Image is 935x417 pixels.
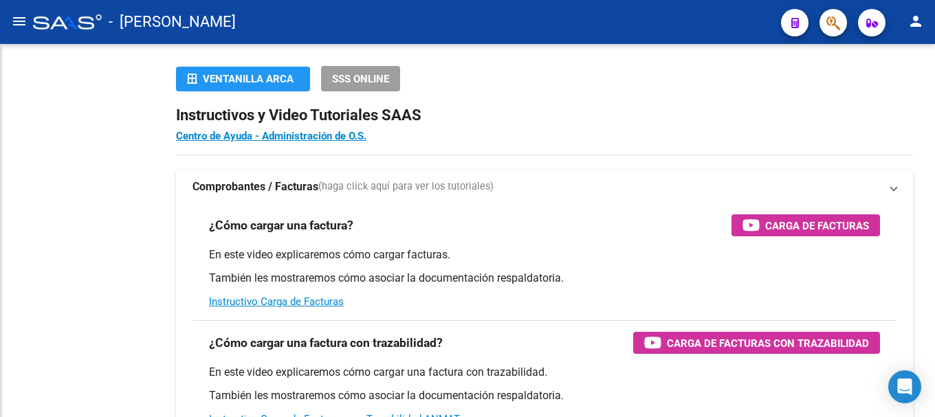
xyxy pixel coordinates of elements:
[187,67,299,91] div: Ventanilla ARCA
[667,335,869,352] span: Carga de Facturas con Trazabilidad
[109,7,236,37] span: - [PERSON_NAME]
[11,13,27,30] mat-icon: menu
[332,73,389,85] span: SSS ONLINE
[176,102,913,128] h2: Instructivos y Video Tutoriales SAAS
[176,130,366,142] a: Centro de Ayuda - Administración de O.S.
[209,247,880,262] p: En este video explicaremos cómo cargar facturas.
[633,332,880,354] button: Carga de Facturas con Trazabilidad
[209,333,443,352] h3: ¿Cómo cargar una factura con trazabilidad?
[318,179,494,194] span: (haga click aquí para ver los tutoriales)
[907,13,924,30] mat-icon: person
[209,295,344,308] a: Instructivo Carga de Facturas
[176,67,310,91] button: Ventanilla ARCA
[765,217,869,234] span: Carga de Facturas
[888,370,921,403] div: Open Intercom Messenger
[731,214,880,236] button: Carga de Facturas
[321,66,400,91] button: SSS ONLINE
[176,170,913,203] mat-expansion-panel-header: Comprobantes / Facturas(haga click aquí para ver los tutoriales)
[209,365,880,380] p: En este video explicaremos cómo cargar una factura con trazabilidad.
[209,216,353,235] h3: ¿Cómo cargar una factura?
[192,179,318,194] strong: Comprobantes / Facturas
[209,388,880,403] p: También les mostraremos cómo asociar la documentación respaldatoria.
[209,271,880,286] p: También les mostraremos cómo asociar la documentación respaldatoria.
